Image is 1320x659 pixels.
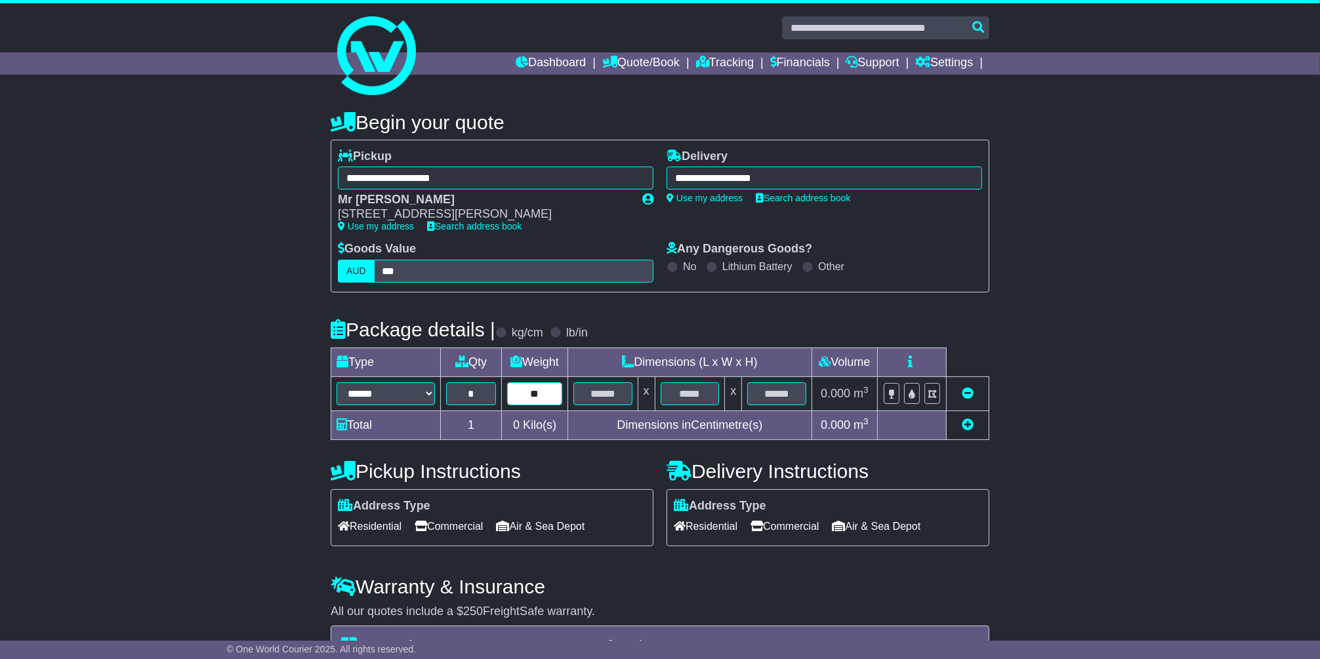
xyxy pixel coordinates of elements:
[502,348,568,376] td: Weight
[812,348,877,376] td: Volume
[441,410,502,439] td: 1
[338,193,629,207] div: Mr [PERSON_NAME]
[516,52,586,75] a: Dashboard
[331,605,989,619] div: All our quotes include a $ FreightSafe warranty.
[427,221,522,231] a: Search address book
[338,242,416,256] label: Goods Value
[638,376,655,410] td: x
[722,260,793,273] label: Lithium Battery
[854,418,869,431] span: m
[331,576,989,597] h4: Warranty & Insurance
[962,418,974,431] a: Add new item
[756,193,850,203] a: Search address book
[696,52,754,75] a: Tracking
[415,516,483,536] span: Commercial
[725,376,742,410] td: x
[818,260,844,273] label: Other
[854,387,869,400] span: m
[646,637,684,658] span: 9.96
[567,348,812,376] td: Dimensions (L x W x H)
[338,221,414,231] a: Use my address
[512,326,543,340] label: kg/cm
[338,516,402,536] span: Residential
[602,52,680,75] a: Quote/Book
[667,150,728,164] label: Delivery
[338,150,392,164] label: Pickup
[513,418,520,431] span: 0
[821,418,850,431] span: 0.000
[667,193,743,203] a: Use my address
[226,644,416,654] span: © One World Courier 2025. All rights reserved.
[497,516,585,536] span: Air & Sea Depot
[331,319,495,340] h4: Package details |
[502,410,568,439] td: Kilo(s)
[863,416,869,426] sup: 3
[683,260,696,273] label: No
[770,52,830,75] a: Financials
[338,207,629,222] div: [STREET_ADDRESS][PERSON_NAME]
[331,410,441,439] td: Total
[339,637,981,658] h4: Transit Insurance Coverage for $
[751,516,819,536] span: Commercial
[962,387,974,400] a: Remove this item
[331,460,653,482] h4: Pickup Instructions
[463,605,483,618] span: 250
[863,385,869,395] sup: 3
[846,52,899,75] a: Support
[331,348,441,376] td: Type
[833,516,921,536] span: Air & Sea Depot
[674,516,737,536] span: Residential
[821,387,850,400] span: 0.000
[674,499,766,513] label: Address Type
[667,242,812,256] label: Any Dangerous Goods?
[915,52,973,75] a: Settings
[338,260,375,283] label: AUD
[566,326,588,340] label: lb/in
[338,499,430,513] label: Address Type
[667,460,989,482] h4: Delivery Instructions
[441,348,502,376] td: Qty
[567,410,812,439] td: Dimensions in Centimetre(s)
[331,111,989,133] h4: Begin your quote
